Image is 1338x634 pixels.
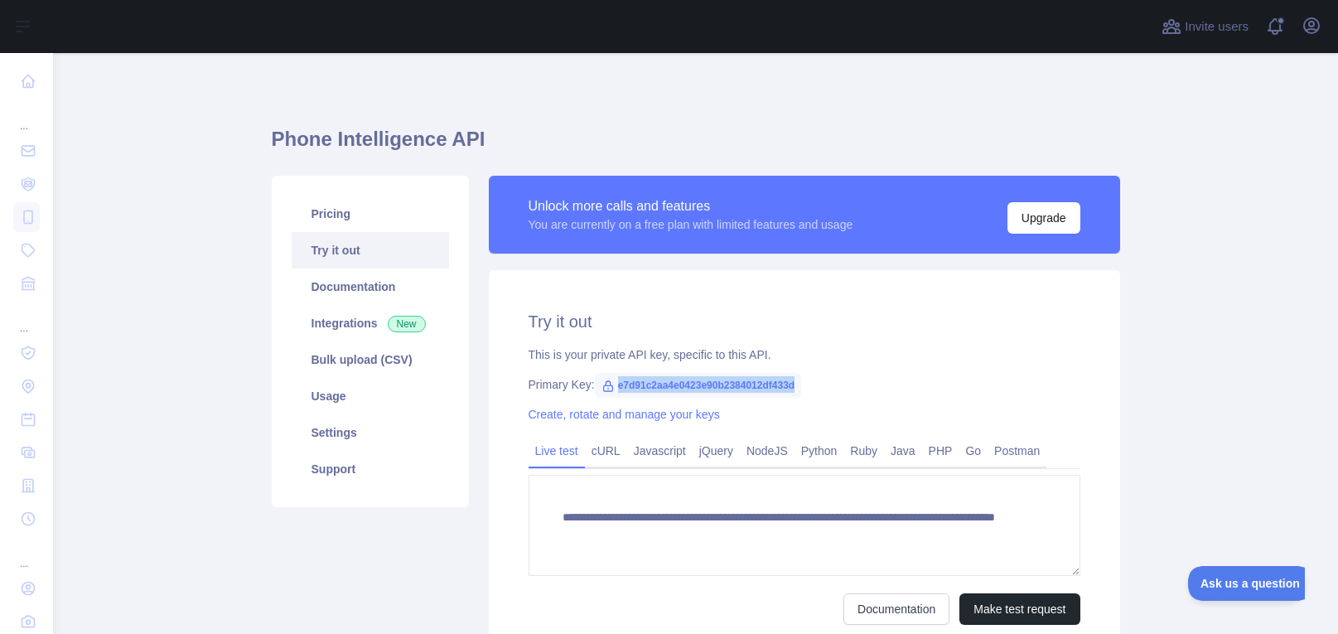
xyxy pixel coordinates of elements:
[529,346,1080,363] div: This is your private API key, specific to this API.
[1185,17,1249,36] span: Invite users
[292,378,449,414] a: Usage
[1188,566,1305,601] iframe: Toggle Customer Support
[740,438,795,464] a: NodeJS
[1158,13,1252,40] button: Invite users
[959,438,988,464] a: Go
[292,341,449,378] a: Bulk upload (CSV)
[693,438,740,464] a: jQuery
[13,537,40,570] div: ...
[13,302,40,335] div: ...
[292,196,449,232] a: Pricing
[529,408,720,421] a: Create, rotate and manage your keys
[292,414,449,451] a: Settings
[959,593,1080,625] button: Make test request
[595,373,802,398] span: e7d91c2aa4e0423e90b2384012df433d
[272,126,1120,166] h1: Phone Intelligence API
[843,438,884,464] a: Ruby
[529,310,1080,333] h2: Try it out
[585,438,627,464] a: cURL
[292,451,449,487] a: Support
[627,438,693,464] a: Javascript
[388,316,426,332] span: New
[988,438,1046,464] a: Postman
[529,438,585,464] a: Live test
[1007,202,1080,234] button: Upgrade
[529,216,853,233] div: You are currently on a free plan with limited features and usage
[13,99,40,133] div: ...
[843,593,949,625] a: Documentation
[529,196,853,216] div: Unlock more calls and features
[292,232,449,269] a: Try it out
[922,438,959,464] a: PHP
[292,269,449,305] a: Documentation
[292,305,449,341] a: Integrations New
[529,376,1080,393] div: Primary Key:
[884,438,922,464] a: Java
[795,438,844,464] a: Python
